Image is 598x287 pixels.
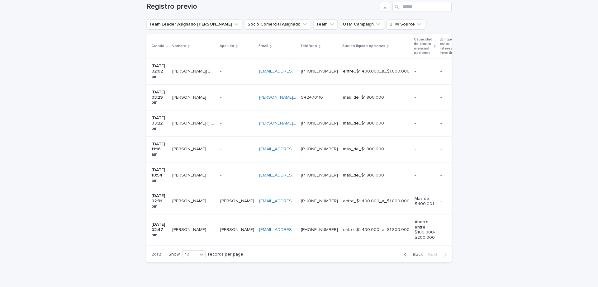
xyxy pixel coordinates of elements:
[440,199,462,204] p: -
[259,95,363,100] a: [PERSON_NAME][EMAIL_ADDRESS][DOMAIN_NAME]
[259,121,363,125] a: [PERSON_NAME][EMAIL_ADDRESS][DOMAIN_NAME]
[151,115,167,131] p: [DATE] 03:22 pm
[220,68,223,74] p: -
[146,247,166,262] p: 2 of 2
[415,69,435,74] p: -
[414,36,432,57] p: Capacidad de ahorro mensual opciones
[301,228,338,232] a: [PHONE_NUMBER]
[343,95,410,100] p: más_de_$1.800.000
[220,120,223,126] p: -
[151,43,164,49] p: Creado
[301,69,338,73] a: [PHONE_NUMBER]
[301,95,323,100] a: 942470116
[301,147,338,151] a: [PHONE_NUMBER]
[440,36,459,57] p: ¿En qué estás interesado invertir?
[259,228,330,232] a: [EMAIL_ADDRESS][DOMAIN_NAME]
[168,252,180,257] p: Show
[259,43,268,49] p: Email
[343,227,410,233] p: entre_$1.400.000_a_$1.800.000
[146,19,242,29] button: Team Leader Asignado LLamados
[259,199,330,203] a: [EMAIL_ADDRESS][DOMAIN_NAME]
[172,226,207,233] p: Marisol Contreras
[440,121,462,126] p: -
[301,173,338,177] a: [PHONE_NUMBER]
[409,252,423,257] span: Back
[415,95,435,100] p: -
[220,94,223,100] p: -
[151,142,167,157] p: [DATE] 11:16 am
[172,94,207,100] p: Marcelo Salazar triviño
[440,147,462,152] p: -
[301,121,338,125] a: [PHONE_NUMBER]
[301,199,338,203] a: [PHONE_NUMBER]
[440,69,462,74] p: -
[425,252,452,257] button: Next
[220,197,255,204] p: [PERSON_NAME]
[259,173,330,177] a: [EMAIL_ADDRESS][DOMAIN_NAME]
[172,172,207,178] p: Jorge Ceballos Santander
[172,43,186,49] p: Nombre
[259,147,330,151] a: [EMAIL_ADDRESS][DOMAIN_NAME]
[183,251,197,258] div: 10
[440,173,462,178] p: -
[440,95,462,100] p: -
[440,227,462,233] p: -
[245,19,311,29] button: Socio Comercial Asignado
[343,121,410,126] p: más_de_$1.800.000
[313,19,338,29] button: Team
[340,19,384,29] button: UTM Campaign
[415,219,435,240] p: Ahorro entre $100.000- $200.000
[415,196,435,207] p: Más de $400.001
[151,90,167,105] p: [DATE] 03:29 pm
[220,172,223,178] p: -
[151,64,167,79] p: [DATE] 02:02 am
[415,173,435,178] p: -
[415,121,435,126] p: -
[172,68,216,74] p: Hernán Acuña Lagos
[172,120,216,126] p: Jesús Soto Pinto
[151,193,167,209] p: [DATE] 02:31 pm
[399,252,425,257] button: Back
[428,252,441,257] span: Next
[220,145,223,152] p: -
[172,197,207,204] p: Marcela Silva Cuevas
[387,19,425,29] button: UTM Source
[220,43,234,49] p: Apellido
[220,226,255,233] p: [PERSON_NAME]
[343,199,410,204] p: entre_$1.400.000_a_$1.800.000
[146,2,377,11] h1: Registro previo
[343,69,410,74] p: entre_$1.400.000_a_$1.800.000
[259,69,330,73] a: [EMAIL_ADDRESS][DOMAIN_NAME]
[392,2,452,12] input: Search
[342,43,385,49] p: Sueldo líquido opciones
[415,147,435,152] p: -
[300,43,317,49] p: Teléfono
[151,167,167,183] p: [DATE] 10:54 am
[343,147,410,152] p: más_de_$1.800.000
[208,252,243,257] p: records per page
[151,222,167,238] p: [DATE] 02:47 pm
[172,145,207,152] p: Paola Bustos Alvarez
[343,173,410,178] p: más_de_$1.800.000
